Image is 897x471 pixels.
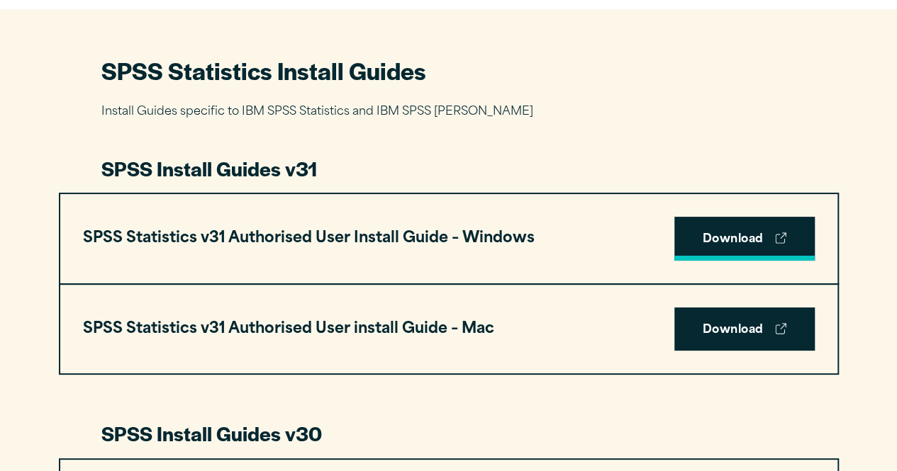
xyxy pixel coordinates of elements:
[101,155,796,182] h3: SPSS Install Guides v31
[83,316,494,343] h3: SPSS Statistics v31 Authorised User install Guide – Mac
[101,420,796,447] h3: SPSS Install Guides v30
[83,225,535,252] h3: SPSS Statistics v31 Authorised User Install Guide – Windows
[101,102,796,123] p: Install Guides specific to IBM SPSS Statistics and IBM SPSS [PERSON_NAME]
[674,307,815,351] a: Download
[674,217,815,261] a: Download
[101,55,796,86] h2: SPSS Statistics Install Guides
